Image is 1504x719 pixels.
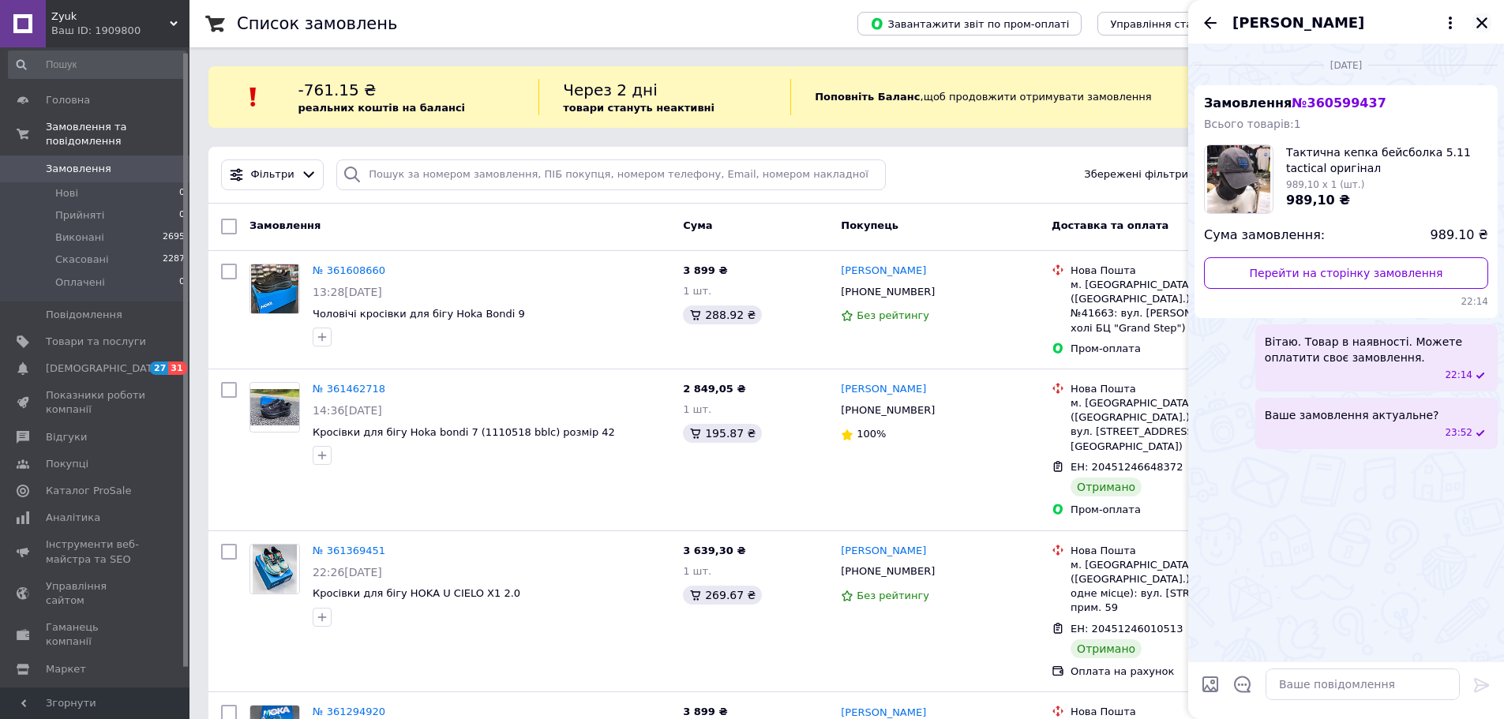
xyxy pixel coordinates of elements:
[51,24,189,38] div: Ваш ID: 1909800
[1445,426,1472,440] span: 23:52 05.09.2025
[1265,407,1439,423] span: Ваше замовлення актуальне?
[249,544,300,594] a: Фото товару
[313,308,525,320] a: Чоловічі кросівки для бігу Hoka Bondi 9
[857,309,929,321] span: Без рейтингу
[313,383,385,395] a: № 361462718
[313,545,385,556] a: № 361369451
[1286,144,1488,176] span: Тактична кепка бейсболка 5.11 tactical оригінал
[841,565,935,577] span: [PHONE_NUMBER]
[250,389,299,425] img: Фото товару
[46,120,189,148] span: Замовлення та повідомлення
[46,579,146,608] span: Управління сайтом
[1052,219,1168,231] span: Доставка та оплата
[1232,674,1253,695] button: Відкрити шаблони відповідей
[179,208,185,223] span: 0
[46,335,146,349] span: Товари та послуги
[790,79,1276,115] div: , щоб продовжити отримувати замовлення
[1071,461,1183,473] span: ЕН: 20451246648372
[46,484,131,498] span: Каталог ProSale
[841,264,926,279] a: [PERSON_NAME]
[179,275,185,290] span: 0
[313,566,382,579] span: 22:26[DATE]
[1204,95,1386,110] span: Замовлення
[1071,382,1292,396] div: Нова Пошта
[841,219,898,231] span: Покупець
[841,404,935,416] span: [PHONE_NUMBER]
[683,565,711,577] span: 1 шт.
[1201,13,1220,32] button: Назад
[46,457,88,471] span: Покупці
[313,587,520,599] a: Кросівки для бігу HOKA U CIELO X1 2.0
[683,586,762,605] div: 269.67 ₴
[253,545,297,594] img: Фото товару
[313,264,385,276] a: № 361608660
[46,162,111,176] span: Замовлення
[313,426,615,438] a: Кросівки для бігу Hoka bondi 7 (1110518 bblc) розмір 42
[1195,57,1498,73] div: 05.09.2025
[46,662,86,676] span: Маркет
[815,91,920,103] b: Поповніть Баланс
[1110,18,1231,30] span: Управління статусами
[563,81,658,99] span: Через 2 дні
[1431,227,1488,245] span: 989.10 ₴
[1286,193,1350,208] span: 989,10 ₴
[1286,179,1364,190] span: 989,10 x 1 (шт.)
[841,382,926,397] a: [PERSON_NAME]
[1232,13,1364,33] span: [PERSON_NAME]
[1204,257,1488,289] a: Перейти на сторінку замовлення
[857,428,886,440] span: 100%
[1232,13,1460,33] button: [PERSON_NAME]
[336,159,886,190] input: Пошук за номером замовлення, ПІБ покупця, номером телефону, Email, номером накладної
[46,93,90,107] span: Головна
[168,361,186,375] span: 31
[1071,665,1292,679] div: Оплата на рахунок
[55,186,78,200] span: Нові
[298,102,466,114] b: реальних коштів на балансі
[1324,59,1369,73] span: [DATE]
[1204,227,1325,245] span: Сума замовлення:
[1084,167,1191,182] span: Збережені фільтри:
[1204,118,1301,130] span: Всього товарів: 1
[1071,544,1292,558] div: Нова Пошта
[55,253,109,267] span: Скасовані
[1204,295,1488,309] span: 22:14 05.09.2025
[1071,396,1292,454] div: м. [GEOGRAPHIC_DATA] ([GEOGRAPHIC_DATA].), №442 (до 30 кг): вул. [STREET_ADDRESS] (маг. [GEOGRAPH...
[683,219,712,231] span: Cума
[683,383,745,395] span: 2 849,05 ₴
[1071,705,1292,719] div: Нова Пошта
[313,706,385,717] a: № 361294920
[298,81,377,99] span: -761.15 ₴
[237,14,397,33] h1: Список замовлень
[857,590,929,601] span: Без рейтингу
[46,388,146,417] span: Показники роботи компанії
[1071,503,1292,517] div: Пром-оплата
[563,102,714,114] b: товари стануть неактивні
[857,12,1082,36] button: Завантажити звіт по пром-оплаті
[55,230,104,245] span: Виконані
[46,620,146,649] span: Гаманець компанії
[1071,342,1292,356] div: Пром-оплата
[1071,623,1183,635] span: ЕН: 20451246010513
[251,167,294,182] span: Фільтри
[163,253,185,267] span: 2287
[46,511,100,525] span: Аналітика
[1071,264,1292,278] div: Нова Пошта
[313,404,382,417] span: 14:36[DATE]
[1071,558,1292,616] div: м. [GEOGRAPHIC_DATA] ([GEOGRAPHIC_DATA].), №8 (до 30 кг на одне місце): вул. [STREET_ADDRESS], пр...
[683,424,762,443] div: 195.87 ₴
[46,537,146,566] span: Інструменти веб-майстра та SEO
[55,208,104,223] span: Прийняті
[841,544,926,559] a: [PERSON_NAME]
[683,264,727,276] span: 3 899 ₴
[242,85,265,109] img: :exclamation:
[870,17,1069,31] span: Завантажити звіт по пром-оплаті
[150,361,168,375] span: 27
[683,706,727,717] span: 3 899 ₴
[1207,145,1270,213] img: 5733992184_w200_h200_taktichna-kepka-bejsbolka.jpg
[683,285,711,297] span: 1 шт.
[163,230,185,245] span: 2695
[249,264,300,314] a: Фото товару
[1292,95,1386,110] span: № 360599437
